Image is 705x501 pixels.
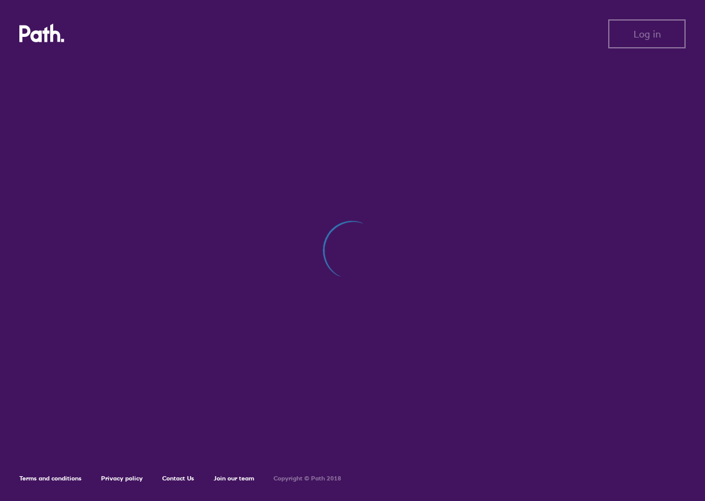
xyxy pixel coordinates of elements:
a: Privacy policy [101,474,143,482]
button: Log in [608,19,686,48]
a: Terms and conditions [19,474,82,482]
h6: Copyright © Path 2018 [274,475,341,482]
a: Join our team [214,474,254,482]
span: Log in [634,28,661,39]
a: Contact Us [162,474,194,482]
